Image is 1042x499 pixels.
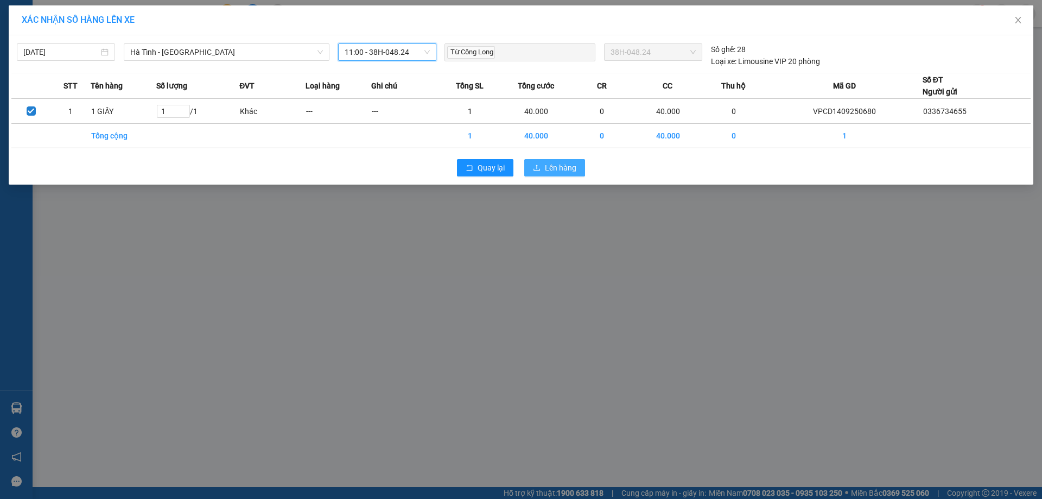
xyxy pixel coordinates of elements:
td: 40.000 [635,124,701,148]
span: 38H-048.24 [611,44,695,60]
input: 14/09/2025 [23,46,99,58]
td: --- [306,99,371,124]
span: Mã GD [833,80,856,92]
td: 1 GIẤY [91,99,156,124]
button: rollbackQuay lại [457,159,513,176]
span: STT [63,80,78,92]
span: Lên hàng [545,162,576,174]
td: 0 [701,124,767,148]
span: down [317,49,323,55]
td: 1 [437,99,503,124]
td: 0 [701,99,767,124]
td: VPCD1409250680 [767,99,923,124]
span: Từ Công Long [447,46,495,59]
span: Số ghế: [711,43,735,55]
span: Loại xe: [711,55,736,67]
span: CR [597,80,607,92]
div: Số ĐT Người gửi [923,74,957,98]
span: Quay lại [478,162,505,174]
td: 0 [569,124,635,148]
span: Loại hàng [306,80,340,92]
span: Tổng cước [518,80,554,92]
div: Limousine VIP 20 phòng [711,55,820,67]
span: Hà Tĩnh - Hà Nội [130,44,323,60]
td: Khác [239,99,305,124]
span: upload [533,164,541,173]
span: Ghi chú [371,80,397,92]
td: 1 [437,124,503,148]
span: ĐVT [239,80,255,92]
span: Số lượng [156,80,187,92]
span: Tên hàng [91,80,123,92]
td: / 1 [156,99,239,124]
div: 28 [711,43,746,55]
span: XÁC NHẬN SỐ HÀNG LÊN XE [22,15,135,25]
span: 0336734655 [923,107,967,116]
td: 0 [569,99,635,124]
td: 40.000 [503,124,569,148]
td: 40.000 [635,99,701,124]
td: 1 [51,99,91,124]
td: 40.000 [503,99,569,124]
span: 11:00 - 38H-048.24 [345,44,430,60]
span: CC [663,80,672,92]
td: --- [371,99,437,124]
td: Tổng cộng [91,124,156,148]
span: Tổng SL [456,80,484,92]
span: rollback [466,164,473,173]
button: uploadLên hàng [524,159,585,176]
td: 1 [767,124,923,148]
span: Thu hộ [721,80,746,92]
button: Close [1003,5,1033,36]
span: close [1014,16,1022,24]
